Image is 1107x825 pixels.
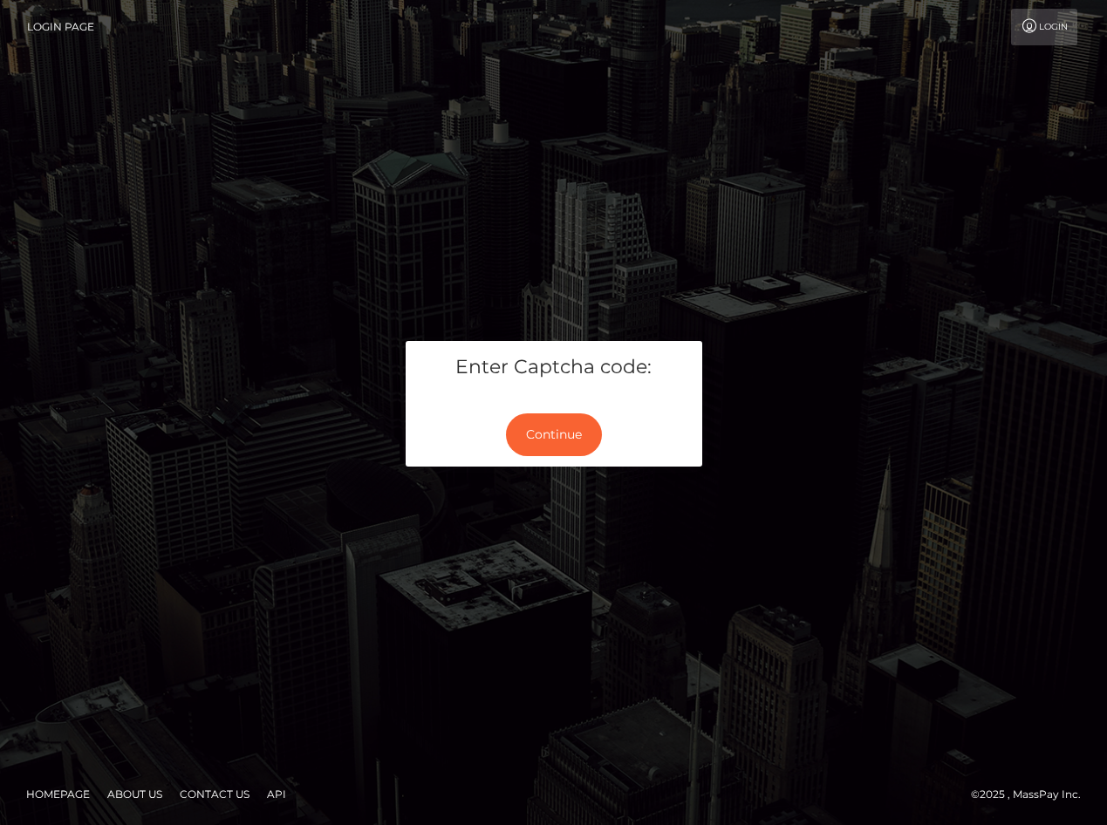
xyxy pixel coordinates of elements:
[506,413,602,456] button: Continue
[419,354,689,381] h5: Enter Captcha code:
[19,781,97,808] a: Homepage
[971,785,1094,804] div: © 2025 , MassPay Inc.
[260,781,293,808] a: API
[27,9,94,45] a: Login Page
[100,781,169,808] a: About Us
[173,781,256,808] a: Contact Us
[1011,9,1077,45] a: Login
